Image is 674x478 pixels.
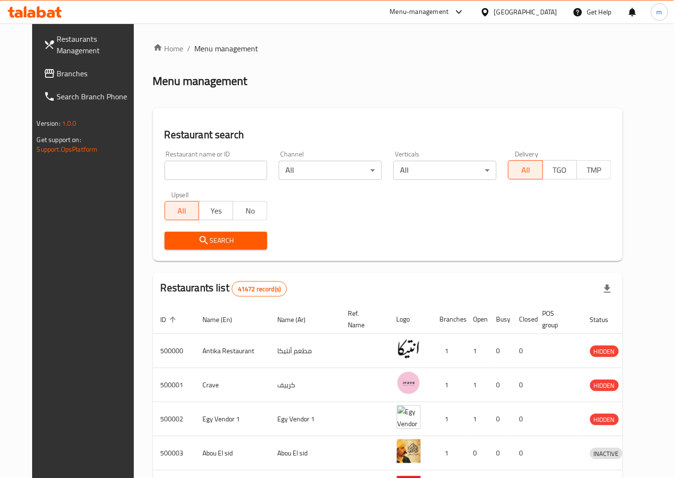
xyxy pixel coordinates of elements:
[153,402,195,436] td: 500002
[203,314,245,325] span: Name (En)
[432,436,466,470] td: 1
[171,191,189,198] label: Upsell
[577,160,611,179] button: TMP
[466,436,489,470] td: 0
[270,368,341,402] td: كرييف
[515,151,539,157] label: Delivery
[466,402,489,436] td: 1
[153,436,195,470] td: 500003
[165,128,612,142] h2: Restaurant search
[393,161,497,180] div: All
[195,436,270,470] td: Abou El sid
[581,163,607,177] span: TMP
[188,43,191,54] li: /
[512,305,535,334] th: Closed
[165,161,268,180] input: Search for restaurant name or ID..
[512,334,535,368] td: 0
[466,368,489,402] td: 1
[489,305,512,334] th: Busy
[590,414,619,425] span: HIDDEN
[232,285,286,294] span: 41472 record(s)
[432,334,466,368] td: 1
[36,85,145,108] a: Search Branch Phone
[37,143,98,155] a: Support.OpsPlatform
[543,308,571,331] span: POS group
[397,371,421,395] img: Crave
[36,62,145,85] a: Branches
[348,308,378,331] span: Ref. Name
[57,68,137,79] span: Branches
[397,337,421,361] img: Antika Restaurant
[397,405,421,429] img: Egy Vendor 1
[512,368,535,402] td: 0
[237,204,263,218] span: No
[432,305,466,334] th: Branches
[512,163,539,177] span: All
[172,235,260,247] span: Search
[195,334,270,368] td: Antika Restaurant
[153,73,248,89] h2: Menu management
[195,368,270,402] td: Crave
[165,201,199,220] button: All
[195,43,259,54] span: Menu management
[489,402,512,436] td: 0
[543,160,577,179] button: TGO
[489,334,512,368] td: 0
[590,346,619,357] span: HIDDEN
[153,334,195,368] td: 500000
[153,43,184,54] a: Home
[512,402,535,436] td: 0
[596,277,619,300] div: Export file
[390,6,449,18] div: Menu-management
[199,201,233,220] button: Yes
[397,439,421,463] img: Abou El sid
[508,160,543,179] button: All
[512,436,535,470] td: 0
[466,334,489,368] td: 1
[590,314,621,325] span: Status
[153,43,623,54] nav: breadcrumb
[233,201,267,220] button: No
[169,204,195,218] span: All
[547,163,573,177] span: TGO
[466,305,489,334] th: Open
[195,402,270,436] td: Egy Vendor 1
[657,7,662,17] span: m
[590,380,619,391] span: HIDDEN
[36,27,145,62] a: Restaurants Management
[57,91,137,102] span: Search Branch Phone
[203,204,229,218] span: Yes
[165,232,268,250] button: Search
[270,402,341,436] td: Egy Vendor 1
[161,281,287,297] h2: Restaurants list
[278,314,319,325] span: Name (Ar)
[62,117,77,130] span: 1.0.0
[432,402,466,436] td: 1
[590,448,623,459] span: INACTIVE
[279,161,382,180] div: All
[153,368,195,402] td: 500001
[37,133,81,146] span: Get support on:
[270,334,341,368] td: مطعم أنتيكا
[389,305,432,334] th: Logo
[494,7,557,17] div: [GEOGRAPHIC_DATA]
[270,436,341,470] td: Abou El sid
[57,33,137,56] span: Restaurants Management
[489,436,512,470] td: 0
[432,368,466,402] td: 1
[489,368,512,402] td: 0
[37,117,60,130] span: Version:
[161,314,179,325] span: ID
